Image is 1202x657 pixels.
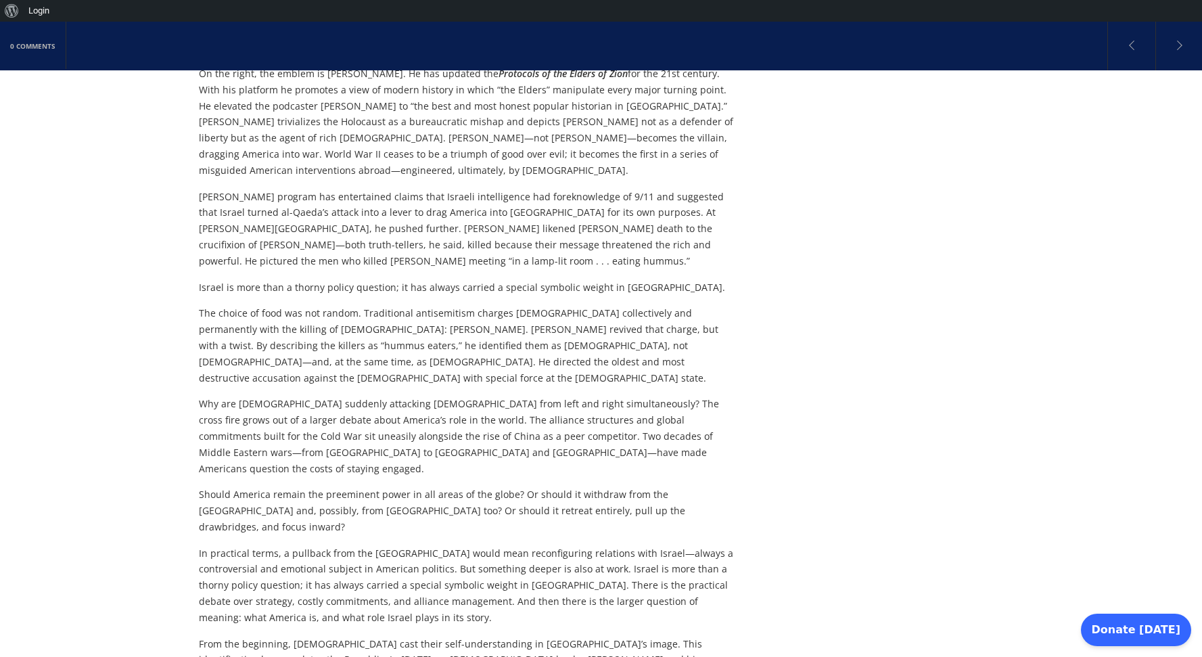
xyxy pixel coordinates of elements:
[199,279,735,296] p: Israel is more than a thorny policy question; it has always carried a special symbolic weight in ...
[499,67,628,80] em: Protocols of the Elders of Zion
[199,305,735,386] p: The choice of food was not random. Traditional antisemitism charges [DEMOGRAPHIC_DATA] collective...
[199,189,735,269] p: [PERSON_NAME] program has entertained claims that Israeli intelligence had foreknowledge of 9/11 ...
[199,486,735,535] p: Should America remain the preeminent power in all areas of the globe? Or should it withdraw from ...
[199,545,735,626] p: In practical terms, a pullback from the [GEOGRAPHIC_DATA] would mean reconfiguring relations with...
[199,66,735,179] p: On the right, the emblem is [PERSON_NAME]. He has updated the for the 21st century. With his plat...
[199,396,735,476] p: Why are [DEMOGRAPHIC_DATA] suddenly attacking [DEMOGRAPHIC_DATA] from left and right simultaneous...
